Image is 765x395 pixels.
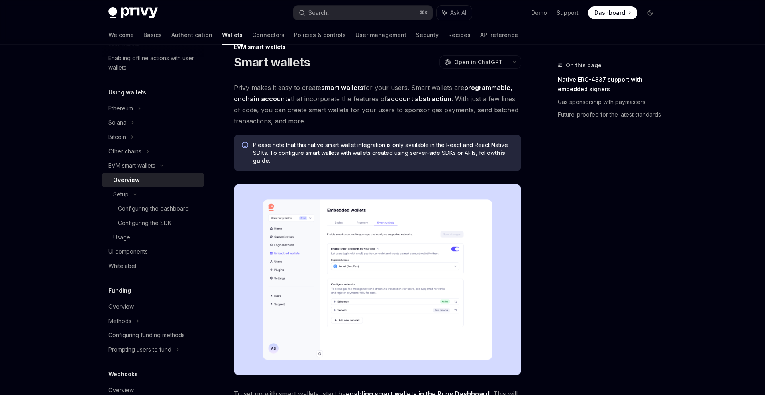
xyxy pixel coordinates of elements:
[387,95,451,103] a: account abstraction
[102,299,204,314] a: Overview
[108,385,134,395] div: Overview
[242,142,250,150] svg: Info
[113,190,129,199] div: Setup
[355,25,406,45] a: User management
[531,9,547,17] a: Demo
[102,244,204,259] a: UI components
[450,9,466,17] span: Ask AI
[108,7,158,18] img: dark logo
[234,82,521,127] span: Privy makes it easy to create for your users. Smart wallets are that incorporate the features of ...
[253,141,513,165] span: Please note that this native smart wallet integration is only available in the React and React Na...
[557,9,579,17] a: Support
[448,25,471,45] a: Recipes
[108,302,134,311] div: Overview
[108,53,199,72] div: Enabling offline actions with user wallets
[108,261,136,271] div: Whitelabel
[558,108,663,121] a: Future-proofed for the latest standards
[437,6,472,20] button: Ask AI
[308,8,331,18] div: Search...
[480,25,518,45] a: API reference
[113,233,130,242] div: Usage
[558,96,663,108] a: Gas sponsorship with paymasters
[439,55,508,69] button: Open in ChatGPT
[566,61,602,70] span: On this page
[321,84,363,92] strong: smart wallets
[108,286,131,295] h5: Funding
[108,330,185,340] div: Configuring funding methods
[108,345,171,354] div: Prompting users to fund
[108,161,155,170] div: EVM smart wallets
[108,25,134,45] a: Welcome
[108,118,126,127] div: Solana
[234,184,521,375] img: Sample enable smart wallets
[420,10,428,16] span: ⌘ K
[108,147,141,156] div: Other chains
[252,25,284,45] a: Connectors
[102,216,204,230] a: Configuring the SDK
[118,204,189,213] div: Configuring the dashboard
[102,230,204,244] a: Usage
[118,218,171,228] div: Configuring the SDK
[293,6,433,20] button: Search...⌘K
[102,201,204,216] a: Configuring the dashboard
[102,259,204,273] a: Whitelabel
[108,132,126,142] div: Bitcoin
[108,316,131,326] div: Methods
[171,25,212,45] a: Authentication
[102,51,204,75] a: Enabling offline actions with user wallets
[416,25,439,45] a: Security
[454,58,503,66] span: Open in ChatGPT
[113,175,140,185] div: Overview
[222,25,243,45] a: Wallets
[594,9,625,17] span: Dashboard
[108,247,148,256] div: UI components
[108,88,146,97] h5: Using wallets
[644,6,657,19] button: Toggle dark mode
[108,370,138,379] h5: Webhooks
[143,25,162,45] a: Basics
[588,6,637,19] a: Dashboard
[234,55,310,69] h1: Smart wallets
[234,43,521,51] div: EVM smart wallets
[102,173,204,187] a: Overview
[108,104,133,113] div: Ethereum
[294,25,346,45] a: Policies & controls
[558,73,663,96] a: Native ERC-4337 support with embedded signers
[102,328,204,342] a: Configuring funding methods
